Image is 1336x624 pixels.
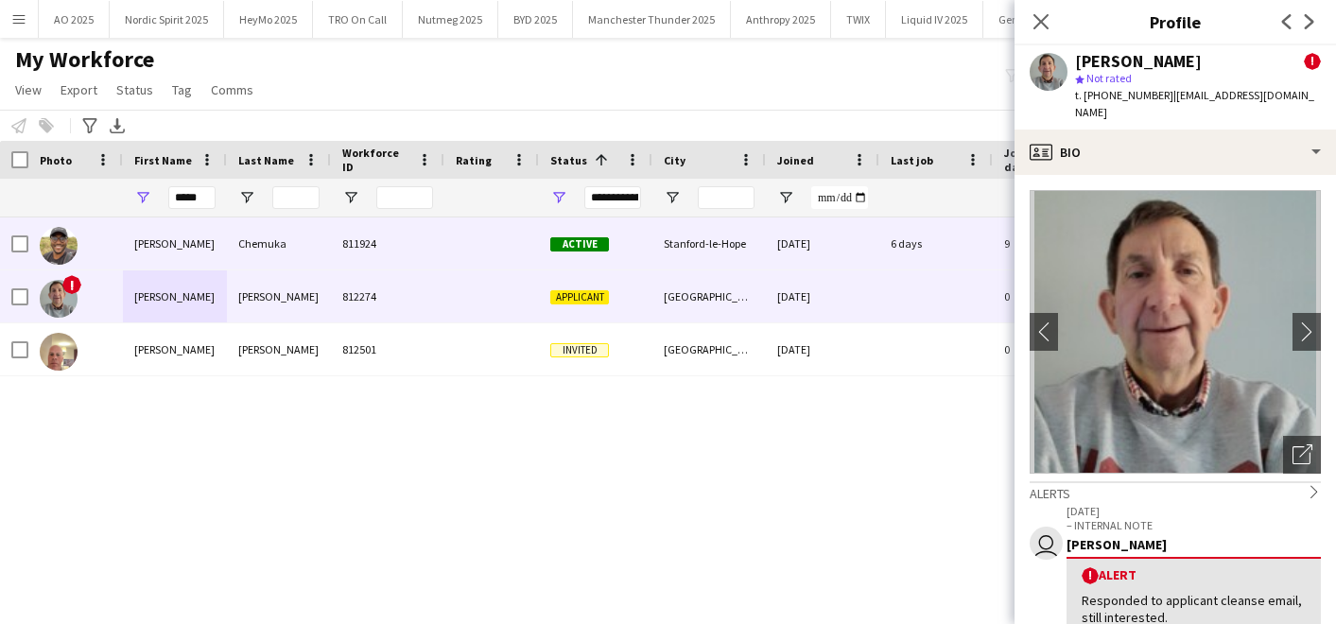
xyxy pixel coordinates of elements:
[1075,88,1314,119] span: | [EMAIL_ADDRESS][DOMAIN_NAME]
[1086,71,1132,85] span: Not rated
[550,290,609,304] span: Applicant
[313,1,403,38] button: TRO On Call
[1075,53,1202,70] div: [PERSON_NAME]
[123,323,227,375] div: [PERSON_NAME]
[331,323,444,375] div: 812501
[550,237,609,251] span: Active
[664,189,681,206] button: Open Filter Menu
[1004,146,1082,174] span: Jobs (last 90 days)
[123,270,227,322] div: [PERSON_NAME]
[62,275,81,294] span: !
[1067,536,1321,553] div: [PERSON_NAME]
[831,1,886,38] button: TWIX
[168,186,216,209] input: First Name Filter Input
[777,189,794,206] button: Open Filter Menu
[993,323,1116,375] div: 0
[1067,504,1321,518] p: [DATE]
[40,280,78,318] img: Kevin Milner
[1082,567,1099,584] span: !
[550,343,609,357] span: Invited
[550,153,587,167] span: Status
[331,217,444,269] div: 811924
[879,217,993,269] div: 6 days
[652,217,766,269] div: Stanford-le-Hope
[238,189,255,206] button: Open Filter Menu
[227,270,331,322] div: [PERSON_NAME]
[238,153,294,167] span: Last Name
[203,78,261,102] a: Comms
[1030,481,1321,502] div: Alerts
[78,114,101,137] app-action-btn: Advanced filters
[40,153,72,167] span: Photo
[456,153,492,167] span: Rating
[993,217,1116,269] div: 9
[993,270,1116,322] div: 0
[134,189,151,206] button: Open Filter Menu
[8,78,49,102] a: View
[652,270,766,322] div: [GEOGRAPHIC_DATA]
[331,270,444,322] div: 812274
[53,78,105,102] a: Export
[498,1,573,38] button: BYD 2025
[652,323,766,375] div: [GEOGRAPHIC_DATA]
[573,1,731,38] button: Manchester Thunder 2025
[811,186,868,209] input: Joined Filter Input
[40,227,78,265] img: Kevin Chemuka
[1067,518,1321,532] p: – INTERNAL NOTE
[1082,566,1306,584] div: Alert
[272,186,320,209] input: Last Name Filter Input
[777,153,814,167] span: Joined
[165,78,200,102] a: Tag
[1075,88,1173,102] span: t. [PHONE_NUMBER]
[227,323,331,375] div: [PERSON_NAME]
[1030,190,1321,474] img: Crew avatar or photo
[211,81,253,98] span: Comms
[886,1,983,38] button: Liquid IV 2025
[1015,9,1336,34] h3: Profile
[891,153,933,167] span: Last job
[403,1,498,38] button: Nutmeg 2025
[731,1,831,38] button: Anthropy 2025
[227,217,331,269] div: Chemuka
[1015,130,1336,175] div: Bio
[342,146,410,174] span: Workforce ID
[664,153,685,167] span: City
[224,1,313,38] button: HeyMo 2025
[342,189,359,206] button: Open Filter Menu
[15,45,154,74] span: My Workforce
[116,81,153,98] span: Status
[61,81,97,98] span: Export
[110,1,224,38] button: Nordic Spirit 2025
[1304,53,1321,70] span: !
[109,78,161,102] a: Status
[766,270,879,322] div: [DATE]
[983,1,1077,38] button: Genesis 2025
[134,153,192,167] span: First Name
[766,323,879,375] div: [DATE]
[550,189,567,206] button: Open Filter Menu
[106,114,129,137] app-action-btn: Export XLSX
[766,217,879,269] div: [DATE]
[376,186,433,209] input: Workforce ID Filter Input
[39,1,110,38] button: AO 2025
[15,81,42,98] span: View
[172,81,192,98] span: Tag
[123,217,227,269] div: [PERSON_NAME]
[40,333,78,371] img: Kevin Rafferty
[698,186,755,209] input: City Filter Input
[1283,436,1321,474] div: Open photos pop-in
